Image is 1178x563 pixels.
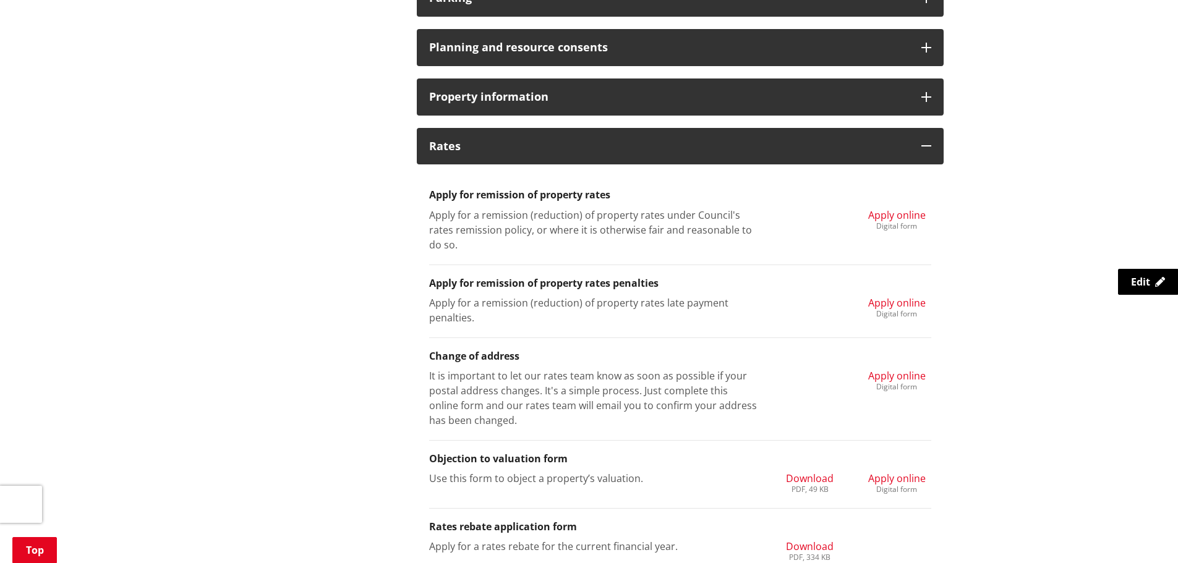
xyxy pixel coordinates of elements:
div: Digital form [868,486,926,493]
span: Apply online [868,369,926,383]
h3: Rates [429,140,909,153]
h3: Rates rebate application form [429,521,931,533]
span: Apply online [868,472,926,485]
div: Digital form [868,383,926,391]
a: Apply online Digital form [868,295,926,318]
div: PDF, 334 KB [786,554,834,561]
a: Download PDF, 334 KB [786,539,834,561]
div: Digital form [868,222,926,230]
a: Apply online Digital form [868,208,926,230]
a: Top [12,537,57,563]
div: PDF, 49 KB [786,486,834,493]
p: It is important to let our rates team know as soon as possible if your postal address changes. It... [429,368,758,428]
a: Apply online Digital form [868,471,926,493]
h3: Planning and resource consents [429,41,909,54]
a: Edit [1118,269,1178,295]
span: Edit [1131,275,1150,289]
h3: Change of address [429,350,931,362]
iframe: Messenger Launcher [1121,511,1166,556]
h3: Apply for remission of property rates [429,189,931,201]
span: Apply online [868,296,926,310]
span: Download [786,472,834,485]
a: Apply online Digital form [868,368,926,391]
div: Digital form [868,310,926,318]
span: Apply online [868,208,926,222]
h3: Apply for remission of property rates penalties [429,277,931,289]
p: Apply for a remission (reduction) of property rates under Council's rates remission policy, or wh... [429,208,758,252]
h3: Objection to valuation form [429,453,931,465]
h3: Property information [429,91,909,103]
span: Download [786,540,834,553]
p: Apply for a remission (reduction) of property rates late payment penalties. [429,295,758,325]
a: Download PDF, 49 KB [786,471,834,493]
p: Use this form to object a property’s valuation. [429,471,758,486]
p: Apply for a rates rebate for the current financial year. [429,539,758,554]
